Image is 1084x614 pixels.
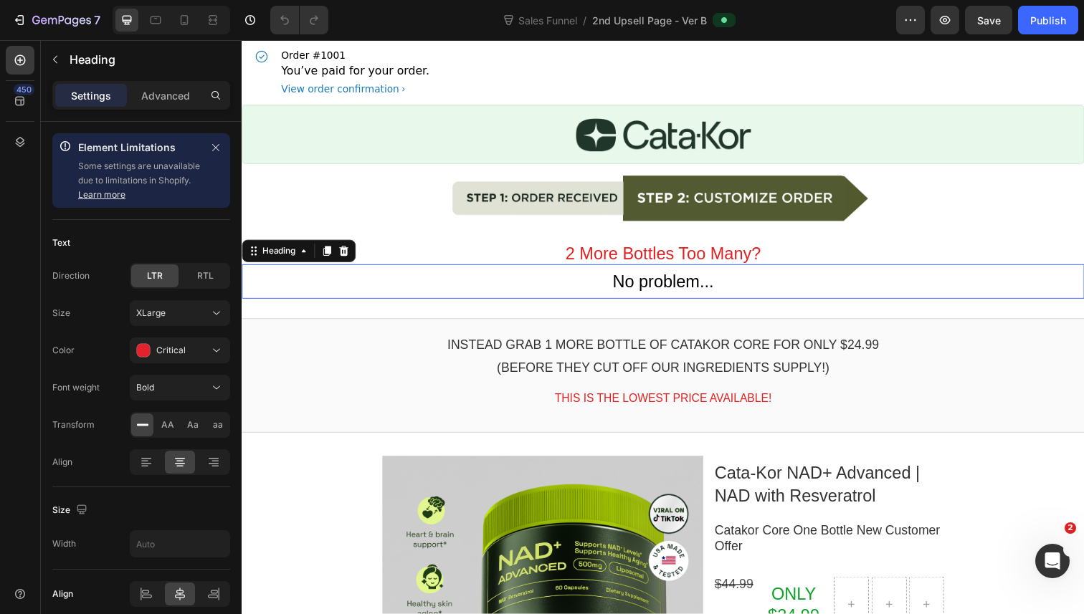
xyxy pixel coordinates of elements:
span: AA [161,418,174,431]
div: Undo/Redo [270,6,328,34]
span: ONLY $24.99 [537,556,589,598]
button: XLarge [130,300,230,326]
span: RTL [197,269,214,282]
div: Transform [52,418,95,431]
button: Publish [1018,6,1078,34]
span: 2nd Upsell Page - Ver B [592,13,707,28]
iframe: Intercom live chat [1035,544,1070,578]
p: Some settings are unavailable due to limitations in Shopify. [78,159,201,202]
div: Direction [52,269,90,282]
div: Heading [18,210,57,221]
span: LTR [147,269,163,282]
span: Save [977,14,1001,27]
div: Color [52,344,75,357]
span: XLarge [136,307,166,318]
bdo: $44.99 [482,549,522,563]
button: Bold [130,375,230,400]
p: Heading [70,51,224,68]
bdo: (before they cut off our ingredients supply!) [260,327,600,342]
bdo: Instead Grab 1 More Bottle Of Catakor Core For Only $24.99 [210,304,651,319]
div: Align [52,587,73,600]
div: Align [52,456,72,469]
div: Size [52,501,90,520]
p: Settings [71,88,111,103]
span: Aa [187,418,199,431]
p: 2 More Bottles Too Many? [331,207,530,229]
span: aa [213,418,223,431]
bdo: Cata-Kor NAD+ Advanced | NAD with Resveratrol [482,433,692,474]
div: Text [52,236,70,249]
div: Width [52,537,76,550]
p: 7 [94,11,100,29]
button: Save [965,6,1012,34]
span: Critical [156,345,186,355]
div: Font weight [52,381,100,394]
input: Auto [130,531,229,557]
p: Catakor Core One Bottle New Customer Offer [482,493,717,527]
span: Bold [136,382,154,393]
div: Size [52,307,70,320]
span: 2 [1065,522,1076,534]
span: Sales Funnel [515,13,580,28]
iframe: Design area [242,40,1084,614]
div: Publish [1030,13,1066,28]
button: 7 [6,6,107,34]
p: Element Limitations [78,139,201,156]
p: Advanced [141,88,190,103]
bdo: This is the lowest price available! [319,360,541,372]
span: / [583,13,586,28]
button: Critical [130,337,230,363]
a: Learn more [78,189,125,200]
span: No problem... [379,237,482,256]
div: 450 [14,84,34,95]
